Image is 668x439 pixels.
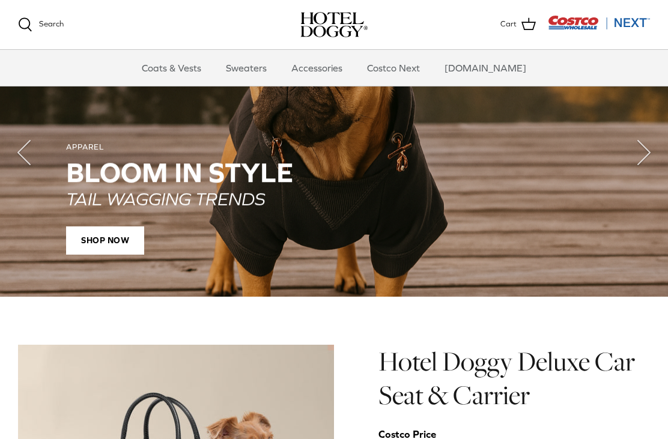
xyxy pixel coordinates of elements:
a: Accessories [281,50,353,86]
a: [DOMAIN_NAME] [434,50,537,86]
img: Costco Next [548,15,650,30]
a: hoteldoggy.com hoteldoggycom [300,12,368,37]
img: hoteldoggycom [300,12,368,37]
span: Search [39,19,64,28]
span: SHOP NOW [66,226,144,255]
h1: Hotel Doggy Deluxe Car Seat & Carrier [378,345,650,413]
span: Cart [500,18,517,31]
a: Coats & Vests [131,50,212,86]
a: Sweaters [215,50,278,86]
div: APPAREL [66,142,602,153]
button: Next [620,129,668,177]
em: TAIL WAGGING TRENDS [66,188,265,208]
a: Visit Costco Next [548,23,650,32]
h2: Bloom in Style [66,157,602,188]
a: Search [18,17,64,32]
a: Costco Next [356,50,431,86]
a: Cart [500,17,536,32]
